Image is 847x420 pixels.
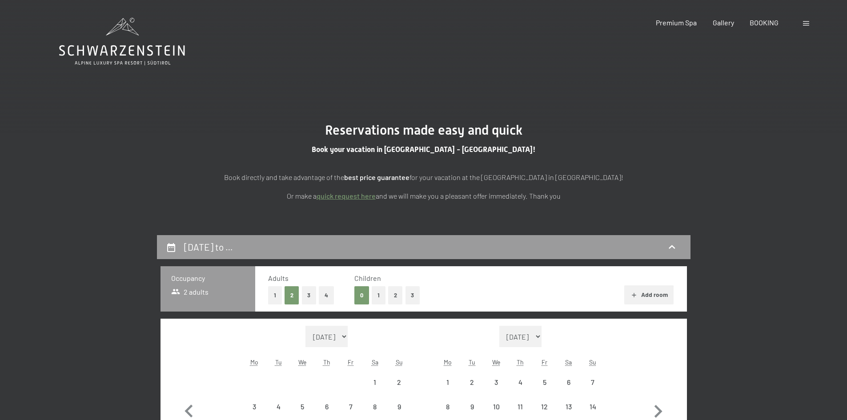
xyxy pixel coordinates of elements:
strong: best price guarantee [344,173,409,181]
h2: [DATE] to … [184,241,233,252]
div: Thu Dec 04 2025 [508,370,532,394]
div: Sat Nov 01 2025 [363,370,387,394]
div: Sun Dec 14 2025 [581,395,605,419]
a: Premium Spa [656,18,697,27]
div: Departure not possible [484,370,508,394]
div: Departure not possible [532,370,556,394]
div: Sun Nov 02 2025 [387,370,411,394]
div: Departure not possible [387,395,411,419]
div: Departure not possible [266,395,290,419]
div: Departure not possible [242,395,266,419]
abbr: Saturday [565,358,572,366]
div: Thu Dec 11 2025 [508,395,532,419]
abbr: Wednesday [298,358,306,366]
div: Tue Nov 04 2025 [266,395,290,419]
div: 1 [364,379,386,401]
div: Mon Dec 08 2025 [436,395,460,419]
abbr: Sunday [396,358,403,366]
a: Gallery [713,18,734,27]
div: 5 [533,379,555,401]
div: 2 [388,379,410,401]
abbr: Monday [444,358,452,366]
abbr: Thursday [323,358,330,366]
div: 7 [582,379,604,401]
div: Sat Dec 06 2025 [557,370,581,394]
abbr: Friday [348,358,353,366]
div: Departure not possible [460,395,484,419]
abbr: Thursday [517,358,524,366]
div: Wed Nov 05 2025 [290,395,314,419]
div: Wed Dec 10 2025 [484,395,508,419]
div: Departure not possible [290,395,314,419]
div: Sat Nov 08 2025 [363,395,387,419]
abbr: Tuesday [275,358,282,366]
div: Departure not possible [436,370,460,394]
div: Fri Dec 05 2025 [532,370,556,394]
div: Sun Nov 09 2025 [387,395,411,419]
div: Departure not possible [508,370,532,394]
button: 3 [302,286,317,304]
div: Departure not possible [363,395,387,419]
div: 2 [461,379,483,401]
div: Departure not possible [387,370,411,394]
button: 1 [268,286,282,304]
abbr: Friday [542,358,547,366]
div: Departure not possible [581,370,605,394]
div: Departure not possible [557,370,581,394]
span: 2 adults [171,287,209,297]
abbr: Sunday [589,358,596,366]
div: Departure not possible [315,395,339,419]
div: Departure not possible [508,395,532,419]
h3: Occupancy [171,273,245,283]
span: Book your vacation in [GEOGRAPHIC_DATA] - [GEOGRAPHIC_DATA]! [312,145,536,154]
a: quick request here [317,192,376,200]
div: 1 [437,379,459,401]
div: Fri Nov 07 2025 [339,395,363,419]
div: Thu Nov 06 2025 [315,395,339,419]
div: Departure not possible [484,395,508,419]
span: Reservations made easy and quick [325,122,522,138]
abbr: Tuesday [469,358,475,366]
div: 6 [558,379,580,401]
div: Wed Dec 03 2025 [484,370,508,394]
abbr: Wednesday [492,358,500,366]
div: Departure not possible [532,395,556,419]
button: 3 [405,286,420,304]
div: Tue Dec 09 2025 [460,395,484,419]
div: Tue Dec 02 2025 [460,370,484,394]
div: Departure not possible [581,395,605,419]
button: 2 [285,286,299,304]
div: Sat Dec 13 2025 [557,395,581,419]
a: BOOKING [750,18,779,27]
button: 4 [319,286,334,304]
p: Book directly and take advantage of the for your vacation at the [GEOGRAPHIC_DATA] in [GEOGRAPHIC... [201,172,646,183]
button: 0 [354,286,369,304]
button: Add room [624,285,674,305]
div: 3 [485,379,507,401]
button: 2 [388,286,403,304]
span: Adults [268,274,289,282]
div: Mon Nov 03 2025 [242,395,266,419]
abbr: Saturday [372,358,378,366]
div: Departure not possible [460,370,484,394]
p: Or make a and we will make you a pleasant offer immediately. Thank you [201,190,646,202]
div: Departure not possible [436,395,460,419]
div: Mon Dec 01 2025 [436,370,460,394]
div: Departure not possible [363,370,387,394]
button: 1 [372,286,385,304]
div: Sun Dec 07 2025 [581,370,605,394]
div: 4 [509,379,531,401]
div: Departure not possible [339,395,363,419]
span: Children [354,274,381,282]
div: Fri Dec 12 2025 [532,395,556,419]
div: Departure not possible [557,395,581,419]
abbr: Monday [250,358,258,366]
